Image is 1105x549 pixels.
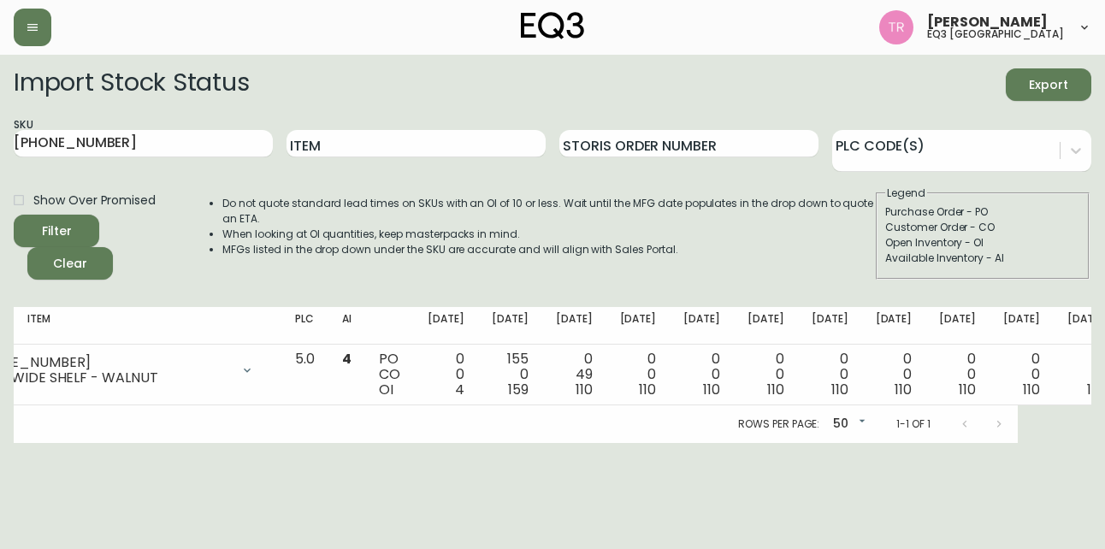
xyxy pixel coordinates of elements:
[222,242,874,257] li: MFGs listed in the drop down under the SKU are accurate and will align with Sales Portal.
[379,380,393,399] span: OI
[14,68,249,101] h2: Import Stock Status
[798,307,862,345] th: [DATE]
[1023,380,1040,399] span: 110
[990,307,1054,345] th: [DATE]
[703,380,720,399] span: 110
[620,351,657,398] div: 0 0
[42,221,72,242] div: Filter
[342,349,352,369] span: 4
[767,380,784,399] span: 110
[1067,351,1104,398] div: 0 0
[896,416,931,432] p: 1-1 of 1
[281,345,328,405] td: 5.0
[738,416,819,432] p: Rows per page:
[885,186,927,201] legend: Legend
[542,307,606,345] th: [DATE]
[670,307,734,345] th: [DATE]
[508,380,529,399] span: 159
[747,351,784,398] div: 0 0
[27,247,113,280] button: Clear
[478,307,542,345] th: [DATE]
[328,307,365,345] th: AI
[885,235,1080,251] div: Open Inventory - OI
[281,307,328,345] th: PLC
[455,380,464,399] span: 4
[222,196,874,227] li: Do not quote standard lead times on SKUs with an OI of 10 or less. Wait until the MFG date popula...
[879,10,913,44] img: 214b9049a7c64896e5c13e8f38ff7a87
[895,380,912,399] span: 110
[876,351,913,398] div: 0 0
[14,215,99,247] button: Filter
[33,192,156,210] span: Show Over Promised
[683,351,720,398] div: 0 0
[939,351,976,398] div: 0 0
[606,307,671,345] th: [DATE]
[1006,68,1091,101] button: Export
[41,253,99,274] span: Clear
[222,227,874,242] li: When looking at OI quantities, keep masterpacks in mind.
[927,15,1048,29] span: [PERSON_NAME]
[492,351,529,398] div: 155 0
[428,351,464,398] div: 0 0
[1019,74,1078,96] span: Export
[812,351,848,398] div: 0 0
[576,380,593,399] span: 110
[885,204,1080,220] div: Purchase Order - PO
[521,12,584,39] img: logo
[885,220,1080,235] div: Customer Order - CO
[639,380,656,399] span: 110
[885,251,1080,266] div: Available Inventory - AI
[862,307,926,345] th: [DATE]
[14,307,355,345] th: Item
[1003,351,1040,398] div: 0 0
[959,380,976,399] span: 110
[734,307,798,345] th: [DATE]
[826,410,869,439] div: 50
[927,29,1064,39] h5: eq3 [GEOGRAPHIC_DATA]
[1087,380,1104,399] span: 110
[379,351,400,398] div: PO CO
[556,351,593,398] div: 0 49
[831,380,848,399] span: 110
[925,307,990,345] th: [DATE]
[414,307,478,345] th: [DATE]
